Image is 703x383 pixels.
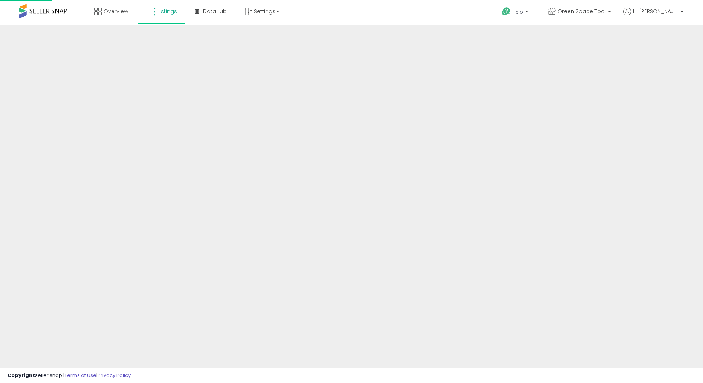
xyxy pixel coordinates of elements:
span: Help [513,9,523,15]
span: Listings [157,8,177,15]
a: Help [496,1,536,25]
span: Overview [104,8,128,15]
span: Hi [PERSON_NAME] [633,8,678,15]
span: DataHub [203,8,227,15]
i: Get Help [501,7,511,16]
span: Green Space Tool [558,8,606,15]
a: Hi [PERSON_NAME] [623,8,683,25]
